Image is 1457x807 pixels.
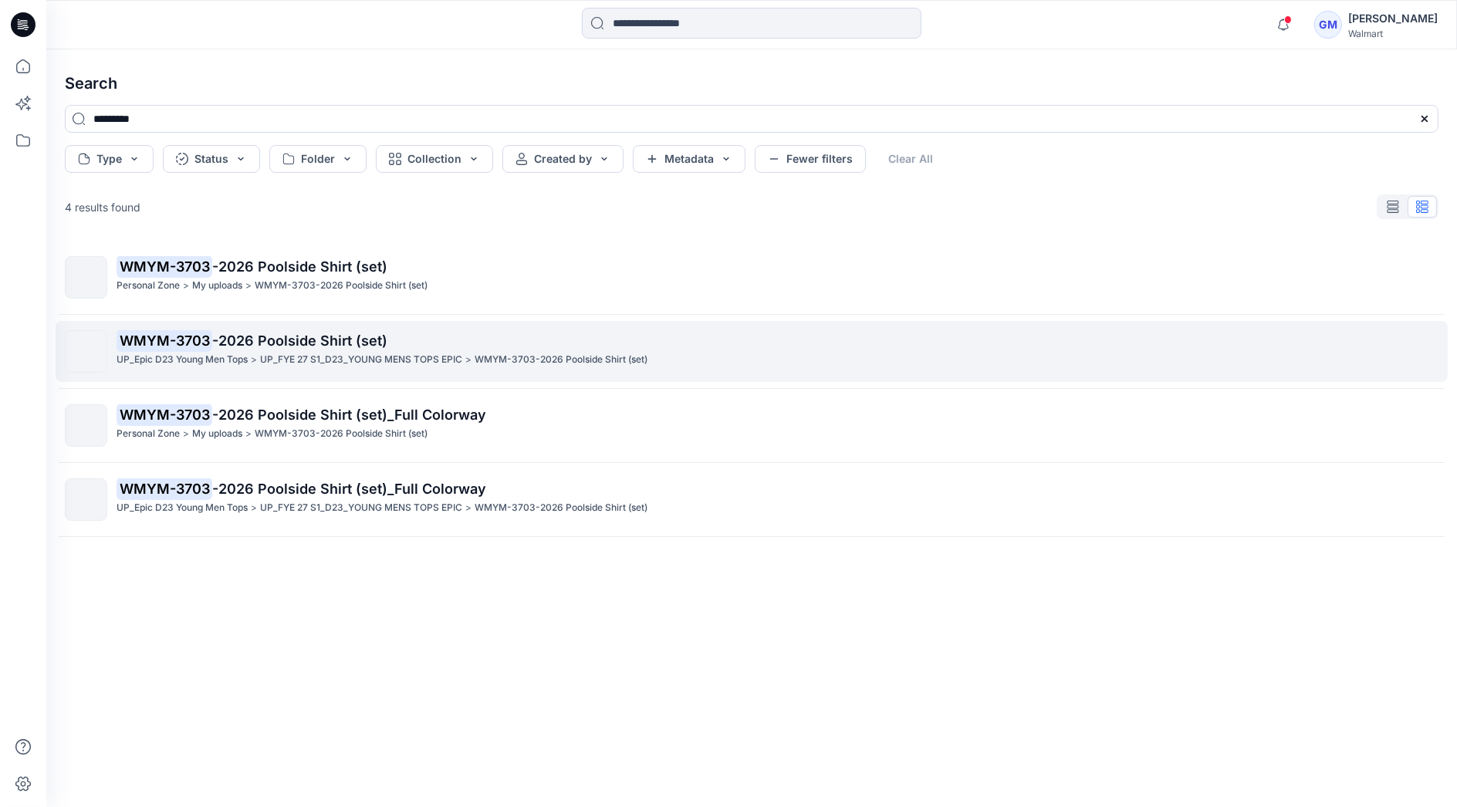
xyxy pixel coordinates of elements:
p: WMYM-3703-2026 Poolside Shirt (set) [475,500,647,516]
a: WMYM-3703-2026 Poolside Shirt (set)Personal Zone>My uploads>WMYM-3703-2026 Poolside Shirt (set) [56,247,1448,308]
p: > [465,352,472,368]
div: Walmart [1348,28,1438,39]
p: UP_Epic D23 Young Men Tops [117,500,248,516]
span: -2026 Poolside Shirt (set) [212,333,387,349]
span: -2026 Poolside Shirt (set)_Full Colorway [212,407,486,423]
button: Status [163,145,260,173]
p: UP_FYE 27 S1_D23_YOUNG MENS TOPS EPIC [260,500,462,516]
p: My uploads [192,278,242,294]
mark: WMYM-3703 [117,255,212,277]
mark: WMYM-3703 [117,403,212,425]
button: Folder [269,145,367,173]
a: WMYM-3703-2026 Poolside Shirt (set)_Full ColorwayUP_Epic D23 Young Men Tops>UP_FYE 27 S1_D23_YOUN... [56,469,1448,530]
h4: Search [52,62,1451,105]
button: Metadata [633,145,745,173]
p: > [251,500,257,516]
p: > [245,426,252,442]
p: UP_Epic D23 Young Men Tops [117,352,248,368]
mark: WMYM-3703 [117,478,212,499]
p: 4 results found [65,199,140,215]
div: [PERSON_NAME] [1348,9,1438,28]
mark: WMYM-3703 [117,329,212,351]
p: Personal Zone [117,278,180,294]
p: WMYM-3703-2026 Poolside Shirt (set) [475,352,647,368]
p: > [465,500,472,516]
p: WMYM-3703-2026 Poolside Shirt (set) [255,278,428,294]
span: -2026 Poolside Shirt (set)_Full Colorway [212,481,486,497]
p: WMYM-3703-2026 Poolside Shirt (set) [255,426,428,442]
button: Collection [376,145,493,173]
p: UP_FYE 27 S1_D23_YOUNG MENS TOPS EPIC [260,352,462,368]
p: > [183,278,189,294]
p: > [251,352,257,368]
button: Created by [502,145,624,173]
a: WMYM-3703-2026 Poolside Shirt (set)_Full ColorwayPersonal Zone>My uploads>WMYM-3703-2026 Poolside... [56,395,1448,456]
p: > [183,426,189,442]
p: > [245,278,252,294]
p: Personal Zone [117,426,180,442]
p: My uploads [192,426,242,442]
button: Type [65,145,154,173]
a: WMYM-3703-2026 Poolside Shirt (set)UP_Epic D23 Young Men Tops>UP_FYE 27 S1_D23_YOUNG MENS TOPS EP... [56,321,1448,382]
span: -2026 Poolside Shirt (set) [212,258,387,275]
div: GM [1314,11,1342,39]
button: Fewer filters [755,145,866,173]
